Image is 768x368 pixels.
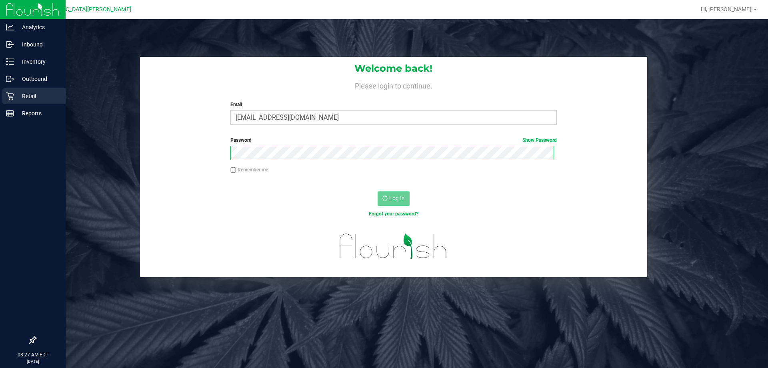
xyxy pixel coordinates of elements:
[378,191,410,206] button: Log In
[701,6,753,12] span: Hi, [PERSON_NAME]!
[230,167,236,173] input: Remember me
[14,22,62,32] p: Analytics
[230,166,268,173] label: Remember me
[6,23,14,31] inline-svg: Analytics
[4,358,62,364] p: [DATE]
[6,109,14,117] inline-svg: Reports
[32,6,131,13] span: [GEOGRAPHIC_DATA][PERSON_NAME]
[389,195,405,201] span: Log In
[14,91,62,101] p: Retail
[6,40,14,48] inline-svg: Inbound
[6,92,14,100] inline-svg: Retail
[6,58,14,66] inline-svg: Inventory
[230,137,252,143] span: Password
[369,211,418,217] a: Forgot your password?
[330,226,457,267] img: flourish_logo.svg
[4,351,62,358] p: 08:27 AM EDT
[14,109,62,118] p: Reports
[522,137,557,143] a: Show Password
[14,40,62,49] p: Inbound
[14,57,62,66] p: Inventory
[140,80,647,90] h4: Please login to continue.
[140,63,647,74] h1: Welcome back!
[230,101,556,108] label: Email
[6,75,14,83] inline-svg: Outbound
[14,74,62,84] p: Outbound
